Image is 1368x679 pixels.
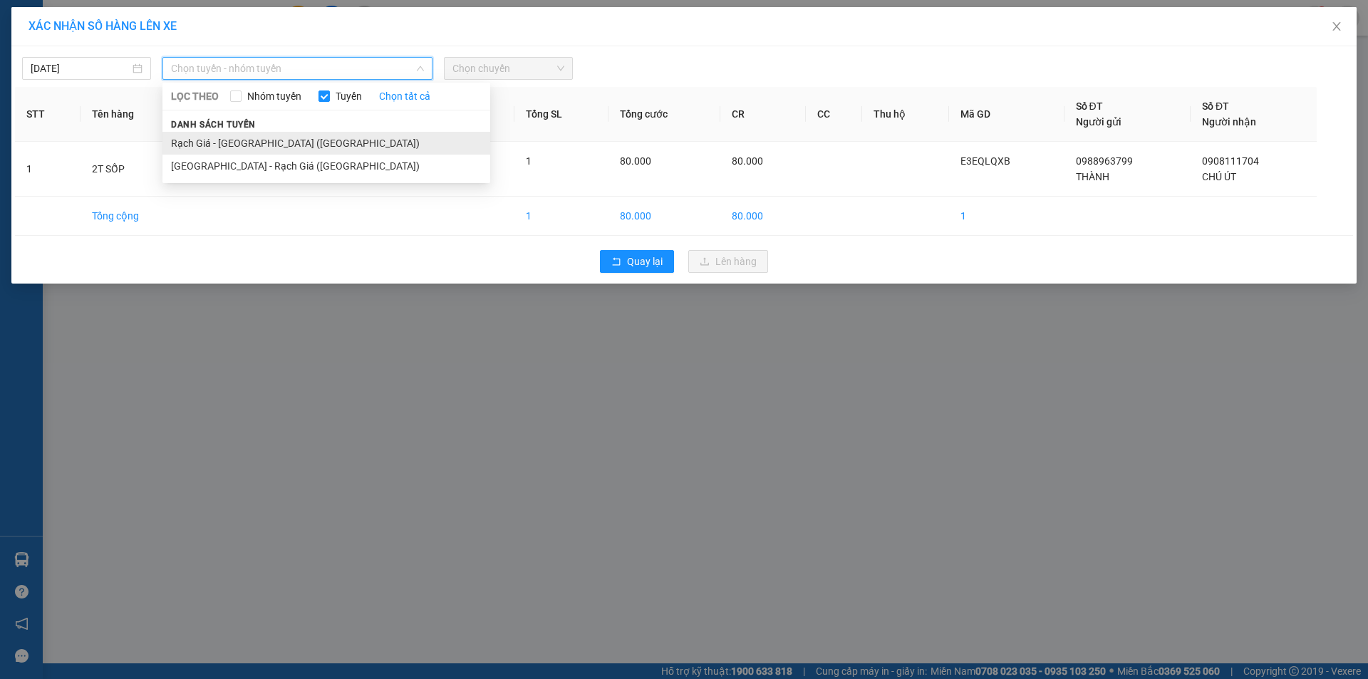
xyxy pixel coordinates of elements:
td: 80.000 [720,197,806,236]
th: Thu hộ [862,87,949,142]
span: Người nhận [1202,116,1256,128]
span: 80.000 [620,155,651,167]
span: E3EQLQXB [960,155,1010,167]
th: Tổng SL [514,87,608,142]
th: STT [15,87,81,142]
span: XÁC NHẬN SỐ HÀNG LÊN XE [28,19,177,33]
span: Người gửi [1076,116,1121,128]
td: 1 [15,142,81,197]
span: Chọn tuyến - nhóm tuyến [171,58,424,79]
td: 2T SỐP [81,142,191,197]
span: down [416,64,425,73]
a: Chọn tất cả [379,88,430,104]
td: 1 [514,197,608,236]
button: uploadLên hàng [688,250,768,273]
span: 1 [526,155,532,167]
span: Quay lại [627,254,663,269]
span: Tuyến [330,88,368,104]
input: 12/10/2025 [31,61,130,76]
li: Rạch Giá - [GEOGRAPHIC_DATA] ([GEOGRAPHIC_DATA]) [162,132,490,155]
span: 0988963799 [1076,155,1133,167]
th: Tổng cước [608,87,720,142]
li: [GEOGRAPHIC_DATA] - Rạch Giá ([GEOGRAPHIC_DATA]) [162,155,490,177]
span: 80.000 [732,155,763,167]
span: Danh sách tuyến [162,118,264,131]
span: rollback [611,256,621,268]
span: THÀNH [1076,171,1109,182]
th: CR [720,87,806,142]
td: Tổng cộng [81,197,191,236]
span: Nhóm tuyến [242,88,307,104]
span: Số ĐT [1202,100,1229,112]
span: 0908111704 [1202,155,1259,167]
span: close [1331,21,1342,32]
th: Mã GD [949,87,1064,142]
th: Tên hàng [81,87,191,142]
span: Số ĐT [1076,100,1103,112]
span: CHÚ ÚT [1202,171,1236,182]
span: LỌC THEO [171,88,219,104]
td: 80.000 [608,197,720,236]
button: Close [1317,7,1357,47]
td: 1 [949,197,1064,236]
span: Chọn chuyến [452,58,564,79]
th: CC [806,87,862,142]
button: rollbackQuay lại [600,250,674,273]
